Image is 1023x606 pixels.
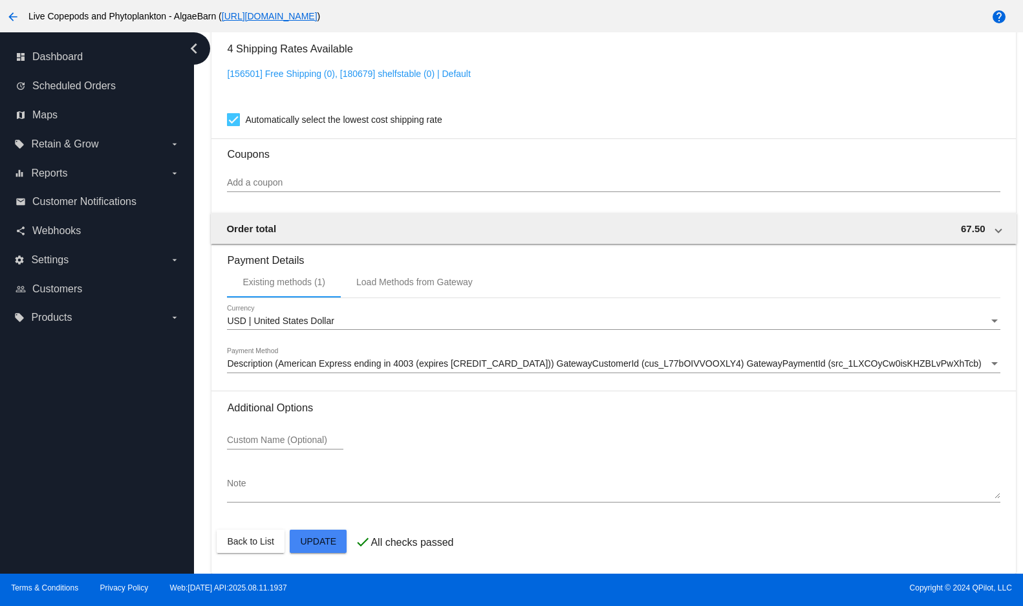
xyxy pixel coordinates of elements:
[227,35,352,63] h3: 4 Shipping Rates Available
[31,138,98,150] span: Retain & Grow
[31,312,72,323] span: Products
[227,69,470,79] a: [156501] Free Shipping (0), [180679] shelfstable (0) | Default
[32,283,82,295] span: Customers
[14,139,25,149] i: local_offer
[14,168,25,179] i: equalizer
[300,536,336,546] span: Update
[169,312,180,323] i: arrow_drop_down
[169,255,180,265] i: arrow_drop_down
[32,225,81,237] span: Webhooks
[28,11,320,21] span: Live Copepods and Phytoplankton - AlgaeBarn ( )
[5,9,21,25] mat-icon: arrow_back
[227,359,1000,369] mat-select: Payment Method
[16,191,180,212] a: email Customer Notifications
[227,138,1000,160] h3: Coupons
[169,139,180,149] i: arrow_drop_down
[11,583,78,592] a: Terms & Conditions
[222,11,318,21] a: [URL][DOMAIN_NAME]
[227,316,1000,327] mat-select: Currency
[31,254,69,266] span: Settings
[32,80,116,92] span: Scheduled Orders
[16,110,26,120] i: map
[522,583,1012,592] span: Copyright © 2024 QPilot, LLC
[16,81,26,91] i: update
[217,530,284,553] button: Back to List
[211,213,1016,244] mat-expansion-panel-header: Order total 67.50
[355,534,371,550] mat-icon: check
[227,358,981,369] span: Description (American Express ending in 4003 (expires [CREDIT_CARD_DATA])) GatewayCustomerId (cus...
[227,402,1000,414] h3: Additional Options
[16,47,180,67] a: dashboard Dashboard
[242,277,325,287] div: Existing methods (1)
[991,9,1007,25] mat-icon: help
[16,221,180,241] a: share Webhooks
[170,583,287,592] a: Web:[DATE] API:2025.08.11.1937
[32,196,136,208] span: Customer Notifications
[227,316,334,326] span: USD | United States Dollar
[169,168,180,179] i: arrow_drop_down
[961,223,985,234] span: 67.50
[227,178,1000,188] input: Add a coupon
[14,312,25,323] i: local_offer
[16,76,180,96] a: update Scheduled Orders
[184,38,204,59] i: chevron_left
[16,279,180,299] a: people_outline Customers
[245,112,442,127] span: Automatically select the lowest cost shipping rate
[226,223,276,234] span: Order total
[32,109,58,121] span: Maps
[100,583,149,592] a: Privacy Policy
[14,255,25,265] i: settings
[290,530,347,553] button: Update
[31,168,67,179] span: Reports
[16,226,26,236] i: share
[227,536,274,546] span: Back to List
[16,197,26,207] i: email
[16,52,26,62] i: dashboard
[16,105,180,125] a: map Maps
[32,51,83,63] span: Dashboard
[16,284,26,294] i: people_outline
[227,435,343,446] input: Custom Name (Optional)
[227,244,1000,266] h3: Payment Details
[371,537,453,548] p: All checks passed
[356,277,473,287] div: Load Methods from Gateway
